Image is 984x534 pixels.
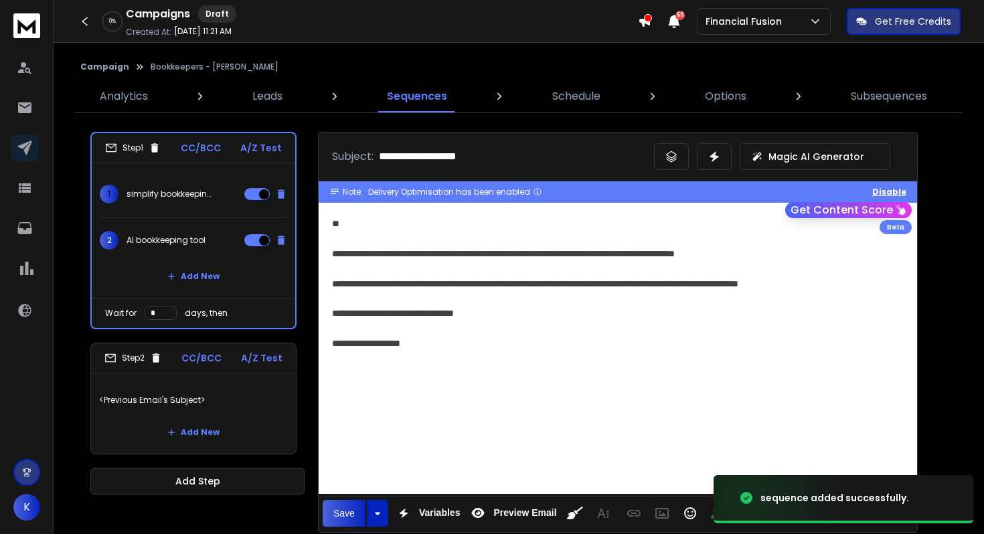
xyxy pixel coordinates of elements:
span: Variables [416,507,463,519]
p: Magic AI Generator [768,150,864,163]
p: A/Z Test [241,351,282,365]
button: K [13,494,40,521]
div: Step 2 [104,352,162,364]
a: Options [697,80,754,112]
span: Preview Email [491,507,559,519]
button: More Text [590,500,616,527]
p: 0 % [109,17,116,25]
button: Save [323,500,365,527]
p: Created At: [126,27,171,37]
button: Disable [872,187,906,197]
a: Sequences [379,80,455,112]
p: Wait for [105,308,137,319]
p: Schedule [552,88,600,104]
p: Options [705,88,746,104]
span: 2 [100,231,118,250]
p: simplify bookkeeping [127,189,212,199]
li: Step1CC/BCCA/Z Test1simplify bookkeeping2AI bookkeeping toolAdd NewWait fordays, then [90,132,297,329]
a: Leads [244,80,291,112]
p: Bookkeepers - [PERSON_NAME] [151,62,278,72]
p: Subject: [332,149,374,165]
p: days, then [185,308,228,319]
p: Financial Fusion [706,15,787,28]
p: Sequences [387,88,447,104]
button: Campaign [80,62,129,72]
div: Draft [198,5,236,23]
p: CC/BCC [181,351,222,365]
span: 1 [100,185,118,203]
a: Subsequences [843,80,935,112]
a: Schedule [544,80,608,112]
button: Add New [157,419,230,446]
p: Get Free Credits [875,15,951,28]
button: Magic AI Generator [740,143,890,170]
button: Clean HTML [562,500,588,527]
p: AI bookkeeping tool [127,235,206,246]
p: A/Z Test [240,141,282,155]
a: Analytics [92,80,156,112]
button: Add Step [90,468,305,495]
li: Step2CC/BCCA/Z Test<Previous Email's Subject>Add New [90,343,297,454]
p: Leads [252,88,282,104]
img: logo [13,13,40,38]
button: Get Content Score [785,202,912,218]
div: Beta [880,220,912,234]
p: [DATE] 11:21 AM [174,26,232,37]
p: CC/BCC [181,141,221,155]
button: Variables [391,500,463,527]
span: Note: [343,187,363,197]
p: Subsequences [851,88,927,104]
button: Add New [157,263,230,290]
div: sequence added successfully. [760,491,909,505]
p: <Previous Email's Subject> [99,381,288,419]
span: 50 [675,11,685,20]
h1: Campaigns [126,6,190,22]
div: Delivery Optimisation has been enabled [368,187,542,197]
button: Insert Link (⌘K) [621,500,647,527]
button: Get Free Credits [847,8,961,35]
button: Insert Image (⌘P) [649,500,675,527]
button: Emoticons [677,500,703,527]
div: Step 1 [105,142,161,154]
button: Preview Email [465,500,559,527]
p: Analytics [100,88,148,104]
